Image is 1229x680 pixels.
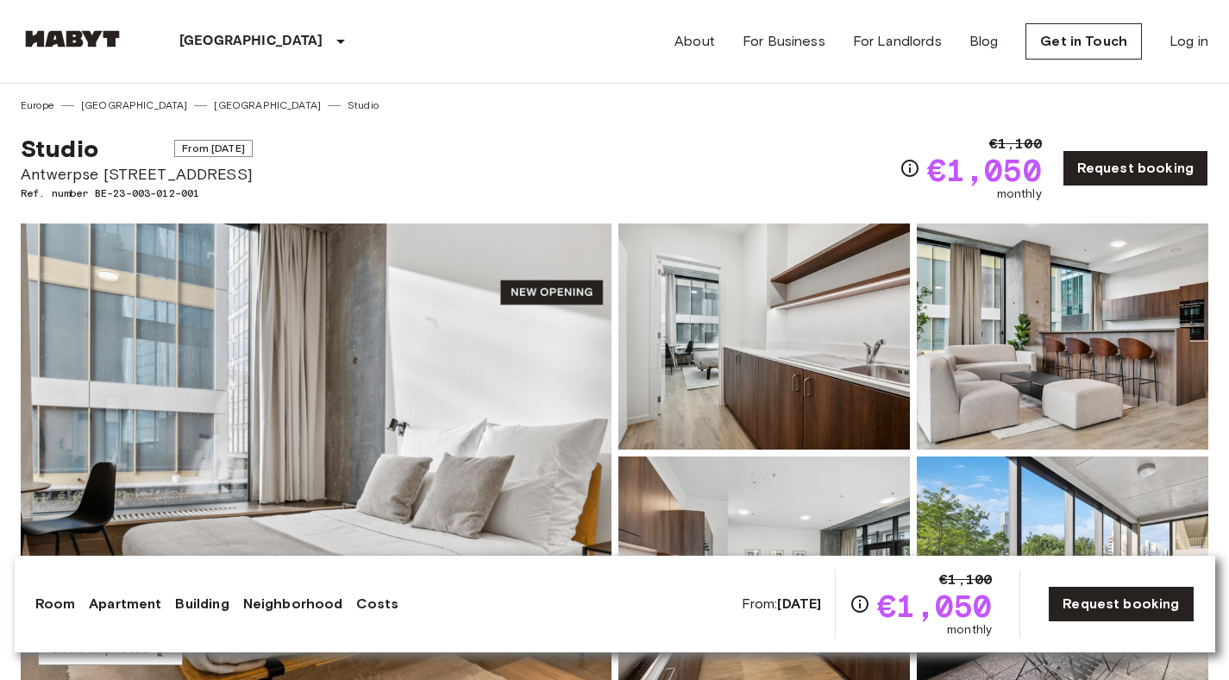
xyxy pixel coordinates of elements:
[989,134,1042,154] span: €1,100
[674,31,715,52] a: About
[743,31,825,52] a: For Business
[853,31,942,52] a: For Landlords
[21,134,98,163] span: Studio
[997,186,1042,203] span: monthly
[21,98,54,113] a: Europe
[175,594,229,614] a: Building
[174,140,253,157] span: From [DATE]
[35,594,76,614] a: Room
[917,224,1208,450] img: Picture of unit BE-23-003-012-001
[179,31,323,52] p: [GEOGRAPHIC_DATA]
[927,154,1042,186] span: €1,050
[243,594,343,614] a: Neighborhood
[21,186,253,201] span: Ref. number BE-23-003-012-001
[89,594,161,614] a: Apartment
[939,570,992,590] span: €1,100
[969,31,999,52] a: Blog
[900,158,920,179] svg: Check cost overview for full price breakdown. Please note that discounts apply to new joiners onl...
[777,595,821,612] b: [DATE]
[348,98,379,113] a: Studio
[81,98,188,113] a: [GEOGRAPHIC_DATA]
[214,98,321,113] a: [GEOGRAPHIC_DATA]
[1048,586,1194,622] a: Request booking
[21,163,253,186] span: Antwerpse [STREET_ADDRESS]
[877,590,992,621] span: €1,050
[1025,23,1142,60] a: Get in Touch
[1063,150,1208,186] a: Request booking
[356,594,398,614] a: Costs
[1169,31,1208,52] a: Log in
[850,594,870,614] svg: Check cost overview for full price breakdown. Please note that discounts apply to new joiners onl...
[21,30,124,47] img: Habyt
[618,224,910,450] img: Picture of unit BE-23-003-012-001
[947,621,992,639] span: monthly
[742,595,822,614] span: From:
